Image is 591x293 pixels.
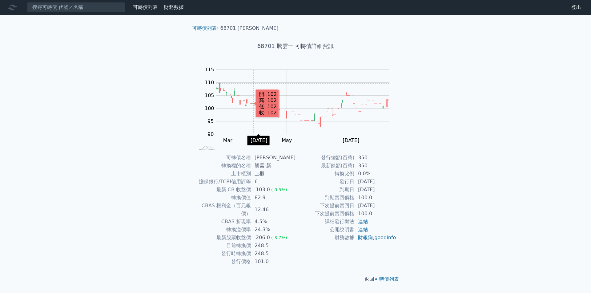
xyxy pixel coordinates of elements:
[251,218,295,226] td: 4.5%
[220,25,279,32] li: 68701 [PERSON_NAME]
[295,226,354,234] td: 公開說明書
[251,258,295,266] td: 101.0
[251,194,295,202] td: 82.9
[205,93,214,98] tspan: 105
[195,226,251,234] td: 轉換溢價率
[195,154,251,162] td: 可轉債名稱
[195,258,251,266] td: 發行價格
[195,178,251,186] td: 擔保銀行/TCRI信用評等
[358,235,373,240] a: 財報狗
[205,67,214,73] tspan: 115
[295,234,354,242] td: 財務數據
[295,218,354,226] td: 詳細發行辦法
[187,275,404,283] p: 返回
[566,2,586,12] a: 登出
[295,210,354,218] td: 下次提前賣回價格
[358,227,368,232] a: 連結
[255,234,271,242] div: 206.0
[271,187,287,192] span: (-0.5%)
[295,194,354,202] td: 到期賣回價格
[192,25,219,32] li: ›
[295,202,354,210] td: 下次提前賣回日
[195,162,251,170] td: 轉換標的名稱
[251,226,295,234] td: 24.3%
[282,137,292,143] tspan: May
[354,210,396,218] td: 100.0
[354,194,396,202] td: 100.0
[195,194,251,202] td: 轉換價值
[374,276,399,282] a: 可轉債列表
[358,219,368,224] a: 連結
[251,162,295,170] td: 騰雲-新
[164,4,184,10] a: 財務數據
[354,202,396,210] td: [DATE]
[271,235,287,240] span: (-3.7%)
[195,218,251,226] td: CBAS 折現率
[207,131,214,137] tspan: 90
[295,170,354,178] td: 轉換比例
[251,170,295,178] td: 上櫃
[251,178,295,186] td: 6
[354,154,396,162] td: 350
[205,80,214,85] tspan: 110
[187,42,404,50] h1: 68701 騰雲一 可轉債詳細資訊
[223,137,233,143] tspan: Mar
[195,186,251,194] td: 最新 CB 收盤價
[354,186,396,194] td: [DATE]
[202,67,399,143] g: Chart
[251,202,295,218] td: 12.46
[195,234,251,242] td: 最新股票收盤價
[251,250,295,258] td: 248.5
[295,154,354,162] td: 發行總額(百萬)
[343,137,359,143] tspan: [DATE]
[27,2,126,13] input: 搜尋可轉債 代號／名稱
[195,242,251,250] td: 目前轉換價
[195,202,251,218] td: CBAS 權利金（百元報價）
[255,186,271,194] div: 103.0
[133,4,158,10] a: 可轉債列表
[251,242,295,250] td: 248.5
[207,118,214,124] tspan: 95
[374,235,396,240] a: goodinfo
[195,250,251,258] td: 發行時轉換價
[205,105,214,111] tspan: 100
[354,170,396,178] td: 0.0%
[192,25,217,31] a: 可轉債列表
[354,162,396,170] td: 350
[295,178,354,186] td: 發行日
[251,154,295,162] td: [PERSON_NAME]
[195,170,251,178] td: 上市櫃別
[295,186,354,194] td: 到期日
[354,178,396,186] td: [DATE]
[354,234,396,242] td: ,
[295,162,354,170] td: 最新餘額(百萬)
